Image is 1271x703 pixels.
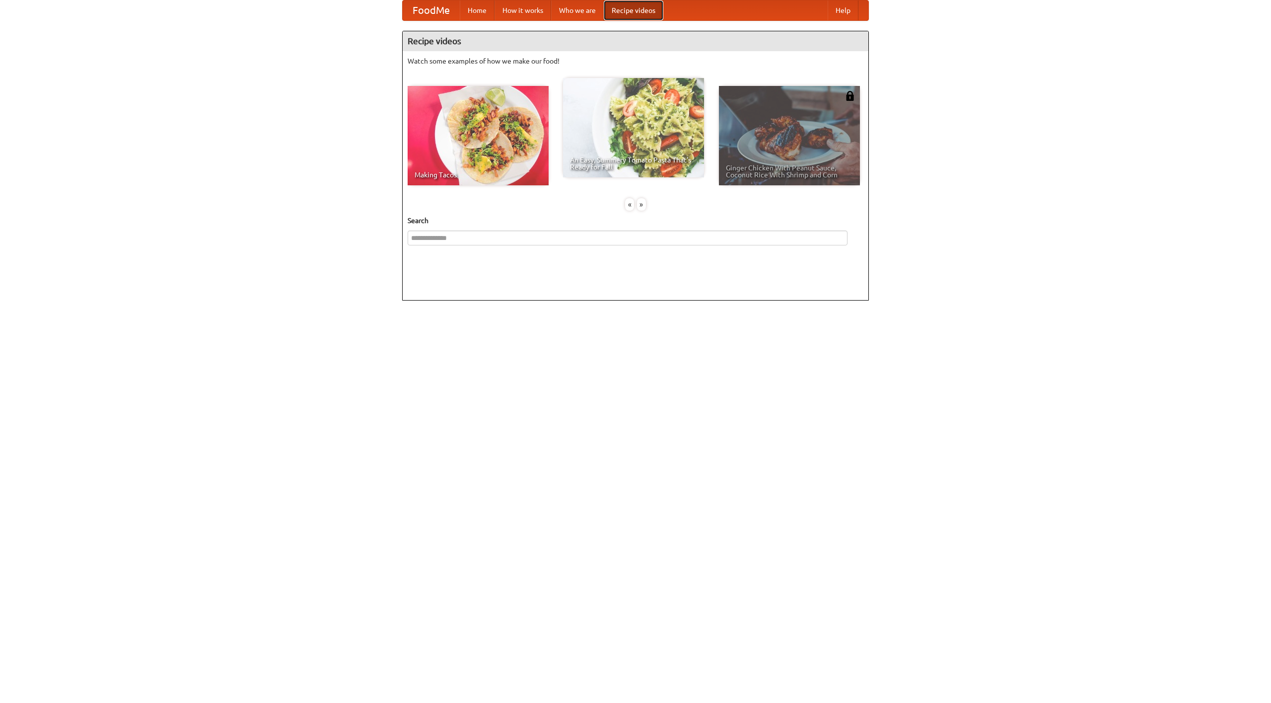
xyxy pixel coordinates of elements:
a: Home [460,0,494,20]
span: An Easy, Summery Tomato Pasta That's Ready for Fall [570,156,697,170]
h5: Search [408,216,863,226]
a: FoodMe [403,0,460,20]
p: Watch some examples of how we make our food! [408,56,863,66]
a: Who we are [551,0,604,20]
a: Making Tacos [408,86,549,185]
h4: Recipe videos [403,31,868,51]
a: An Easy, Summery Tomato Pasta That's Ready for Fall [563,78,704,177]
img: 483408.png [845,91,855,101]
a: How it works [494,0,551,20]
span: Making Tacos [415,171,542,178]
div: « [625,198,634,211]
a: Help [828,0,858,20]
div: » [637,198,646,211]
a: Recipe videos [604,0,663,20]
